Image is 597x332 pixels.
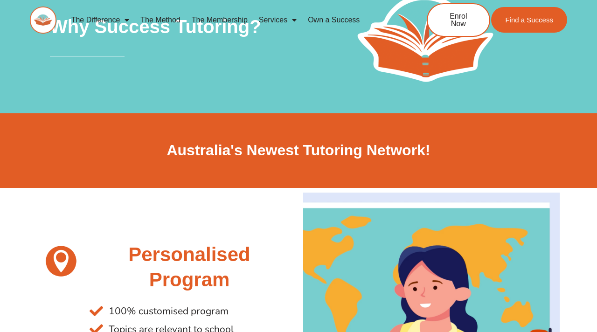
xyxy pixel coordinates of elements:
a: The Membership [186,9,253,31]
span: Enrol Now [442,13,475,28]
a: Enrol Now [427,3,490,37]
a: The Difference [66,9,135,31]
h2: Australia's Newest Tutoring Network! [37,141,560,160]
a: Own a Success [302,9,365,31]
a: Find a Success [491,7,567,33]
nav: Menu [66,9,396,31]
span: Find a Success [505,16,553,23]
h2: Personalised Program [90,242,289,293]
span: 100% customised program [106,302,229,320]
a: The Method [135,9,186,31]
a: Services [253,9,302,31]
